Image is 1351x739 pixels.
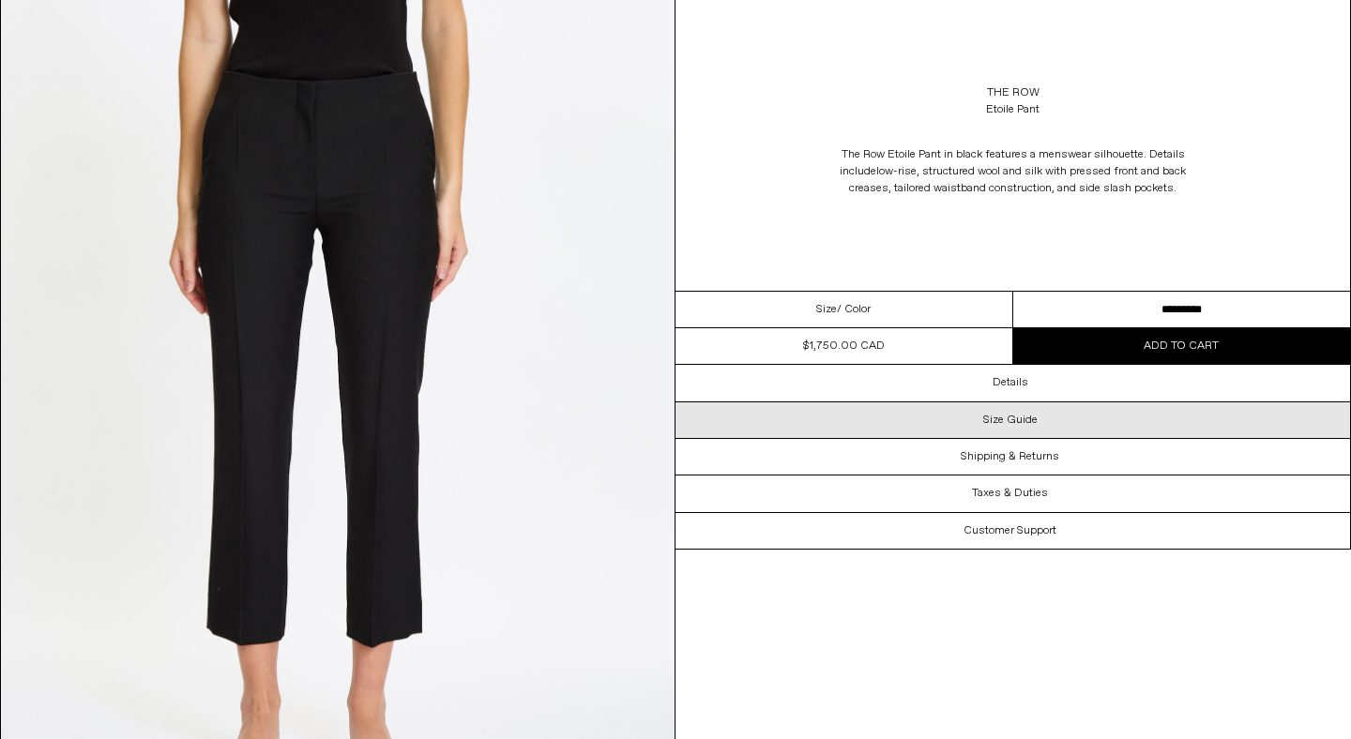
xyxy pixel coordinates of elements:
[972,487,1048,500] h3: Taxes & Duties
[961,450,1059,463] h3: Shipping & Returns
[803,338,885,354] div: $1,750.00 CAD
[986,101,1040,118] div: Etoile Pant
[964,524,1056,537] h3: Customer Support
[826,137,1201,206] p: The Row Etoile Pant in black features a menswear silhouette. Details include
[849,164,1186,196] span: low-rise, structured wool and silk with pressed front and back creases, tailored waistband constr...
[816,301,837,318] span: Size
[987,84,1040,101] a: The Row
[1013,328,1351,364] button: Add to cart
[983,414,1038,427] h3: Size Guide
[993,376,1028,389] h3: Details
[1144,339,1219,354] span: Add to cart
[837,301,871,318] span: / Color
